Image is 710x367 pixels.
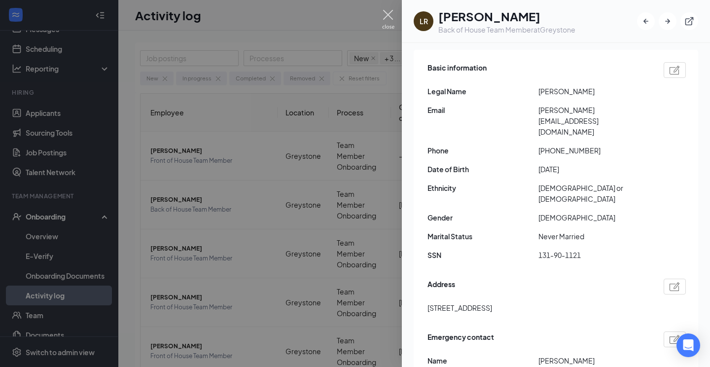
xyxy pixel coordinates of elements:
[538,105,649,137] span: [PERSON_NAME][EMAIL_ADDRESS][DOMAIN_NAME]
[438,8,575,25] h1: [PERSON_NAME]
[427,355,538,366] span: Name
[684,16,694,26] svg: ExternalLink
[427,212,538,223] span: Gender
[427,231,538,242] span: Marital Status
[538,164,649,175] span: [DATE]
[538,86,649,97] span: [PERSON_NAME]
[427,302,492,313] span: [STREET_ADDRESS]
[427,86,538,97] span: Legal Name
[438,25,575,35] div: Back of House Team Member at Greystone
[680,12,698,30] button: ExternalLink
[427,164,538,175] span: Date of Birth
[637,12,655,30] button: ArrowLeftNew
[427,183,538,193] span: Ethnicity
[538,250,649,260] span: 131-90-1121
[538,355,649,366] span: [PERSON_NAME]
[427,331,494,347] span: Emergency contact
[427,62,487,78] span: Basic information
[427,250,538,260] span: SSN
[427,145,538,156] span: Phone
[641,16,651,26] svg: ArrowLeftNew
[659,12,676,30] button: ArrowRight
[427,279,455,294] span: Address
[427,105,538,115] span: Email
[538,183,649,204] span: [DEMOGRAPHIC_DATA] or [DEMOGRAPHIC_DATA]
[420,16,428,26] div: LR
[538,212,649,223] span: [DEMOGRAPHIC_DATA]
[538,145,649,156] span: [PHONE_NUMBER]
[663,16,673,26] svg: ArrowRight
[676,333,700,357] div: Open Intercom Messenger
[538,231,649,242] span: Never Married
